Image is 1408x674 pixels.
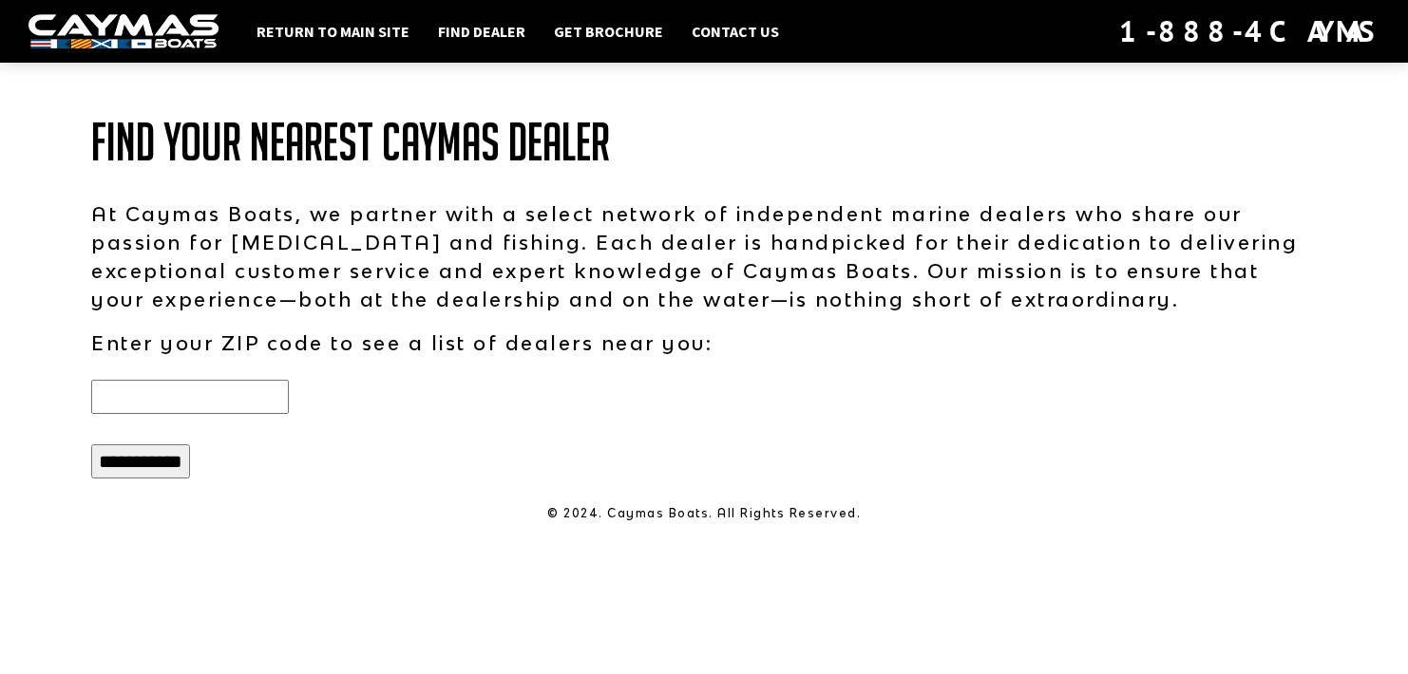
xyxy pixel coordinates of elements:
div: 1-888-4CAYMAS [1119,10,1379,52]
a: Get Brochure [544,19,673,44]
a: Find Dealer [428,19,535,44]
p: Enter your ZIP code to see a list of dealers near you: [91,328,1317,357]
a: Return to main site [247,19,419,44]
a: Contact Us [682,19,789,44]
p: At Caymas Boats, we partner with a select network of independent marine dealers who share our pas... [91,199,1317,313]
h1: Find Your Nearest Caymas Dealer [91,114,1317,171]
img: white-logo-c9c8dbefe5ff5ceceb0f0178aa75bf4bb51f6bca0971e226c86eb53dfe498488.png [29,14,219,49]
p: © 2024. Caymas Boats. All Rights Reserved. [91,505,1317,522]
